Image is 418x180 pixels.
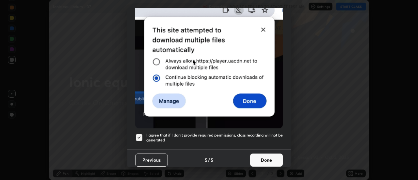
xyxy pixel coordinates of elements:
h5: I agree that if I don't provide required permissions, class recording will not be generated [146,133,283,143]
h4: 5 [211,156,213,163]
button: Previous [135,154,168,167]
h4: / [208,156,210,163]
button: Done [250,154,283,167]
h4: 5 [205,156,207,163]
